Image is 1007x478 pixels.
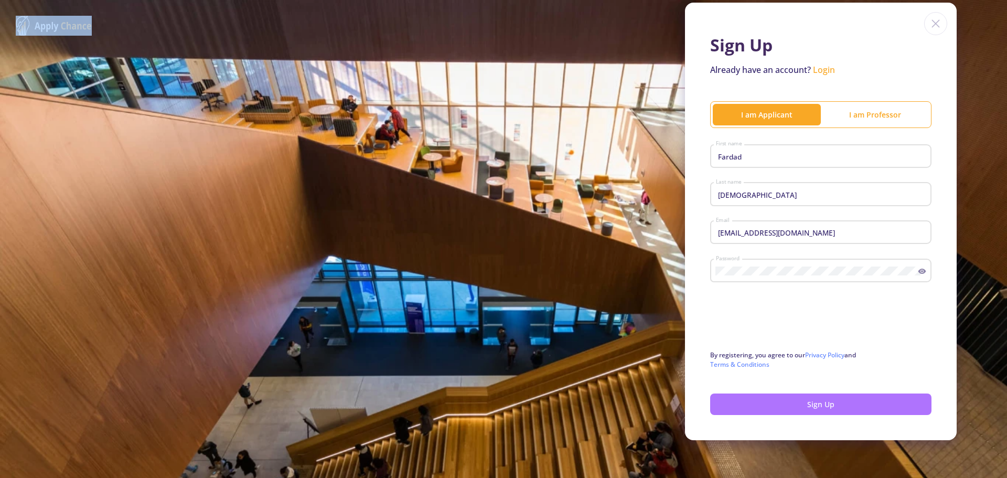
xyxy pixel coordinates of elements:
[805,350,844,359] a: Privacy Policy
[713,109,821,120] div: I am Applicant
[813,64,835,76] a: Login
[710,35,931,55] h1: Sign Up
[16,16,92,36] img: ApplyChance Logo
[821,109,929,120] div: I am Professor
[710,301,870,342] iframe: reCAPTCHA
[924,12,947,35] img: close icon
[710,350,931,369] p: By registering, you agree to our and
[710,394,931,415] button: Sign Up
[710,360,769,369] a: Terms & Conditions
[710,63,931,76] p: Already have an account?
